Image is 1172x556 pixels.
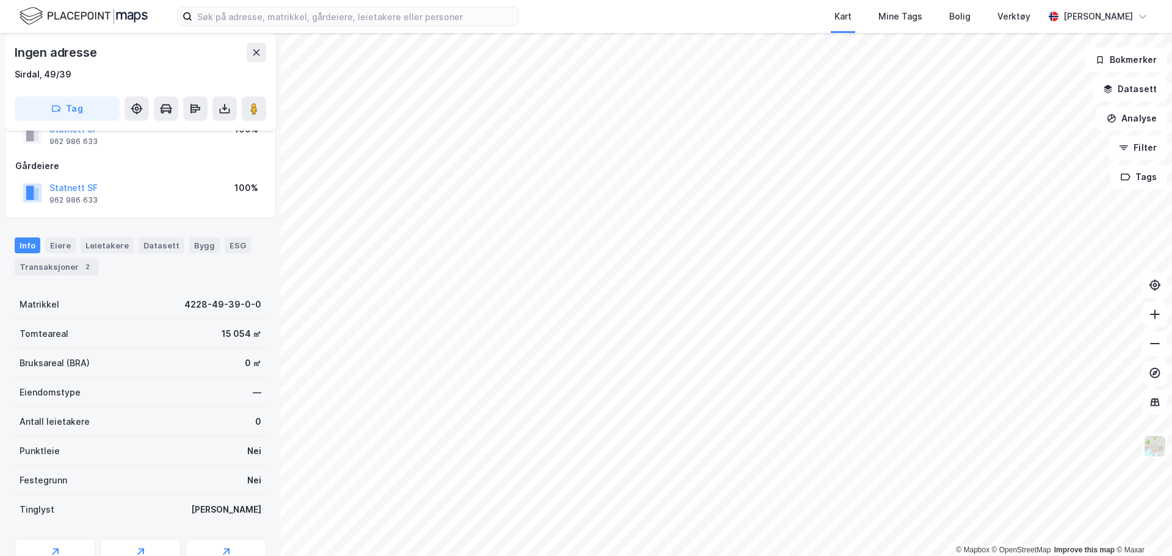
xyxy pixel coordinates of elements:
[222,327,261,341] div: 15 054 ㎡
[15,96,120,121] button: Tag
[15,67,71,82] div: Sirdal, 49/39
[189,237,220,253] div: Bygg
[245,356,261,370] div: 0 ㎡
[192,7,518,26] input: Søk på adresse, matrikkel, gårdeiere, leietakere eller personer
[15,43,99,62] div: Ingen adresse
[225,237,251,253] div: ESG
[247,444,261,458] div: Nei
[247,473,261,488] div: Nei
[834,9,852,24] div: Kart
[956,546,989,554] a: Mapbox
[1093,77,1167,101] button: Datasett
[20,327,68,341] div: Tomteareal
[997,9,1030,24] div: Verktøy
[20,414,90,429] div: Antall leietakere
[878,9,922,24] div: Mine Tags
[191,502,261,517] div: [PERSON_NAME]
[20,385,81,400] div: Eiendomstype
[253,385,261,400] div: —
[20,297,59,312] div: Matrikkel
[234,181,258,195] div: 100%
[15,237,40,253] div: Info
[1096,106,1167,131] button: Analyse
[49,137,98,146] div: 962 986 633
[1110,165,1167,189] button: Tags
[949,9,971,24] div: Bolig
[184,297,261,312] div: 4228-49-39-0-0
[1143,435,1167,458] img: Z
[45,237,76,253] div: Eiere
[139,237,184,253] div: Datasett
[49,195,98,205] div: 962 986 633
[15,159,266,173] div: Gårdeiere
[20,356,90,370] div: Bruksareal (BRA)
[20,473,67,488] div: Festegrunn
[20,5,148,27] img: logo.f888ab2527a4732fd821a326f86c7f29.svg
[1109,135,1167,160] button: Filter
[81,237,134,253] div: Leietakere
[20,444,60,458] div: Punktleie
[1054,546,1115,554] a: Improve this map
[1111,497,1172,556] iframe: Chat Widget
[81,261,93,273] div: 2
[1085,48,1167,72] button: Bokmerker
[1063,9,1133,24] div: [PERSON_NAME]
[992,546,1051,554] a: OpenStreetMap
[255,414,261,429] div: 0
[15,258,98,275] div: Transaksjoner
[20,502,54,517] div: Tinglyst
